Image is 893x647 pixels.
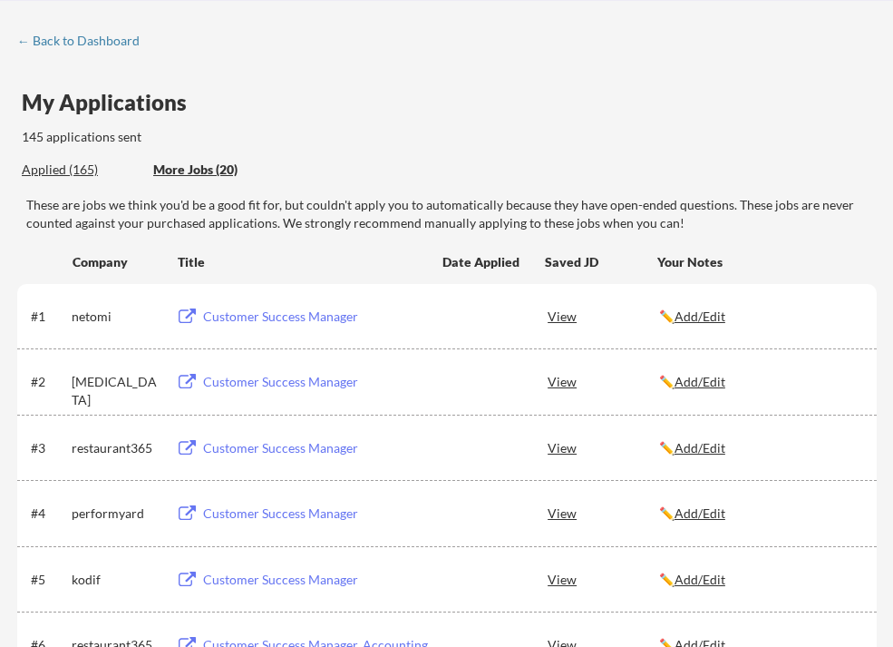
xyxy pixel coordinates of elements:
[153,161,286,179] div: More Jobs (20)
[675,505,725,521] u: Add/Edit
[17,34,153,52] a: ← Back to Dashboard
[675,440,725,456] u: Add/Edit
[17,34,153,47] div: ← Back to Dashboard
[22,161,140,179] div: Applied (165)
[153,161,286,180] div: These are job applications we think you'd be a good fit for, but couldn't apply you to automatica...
[31,439,65,457] div: #3
[675,374,725,389] u: Add/Edit
[203,571,428,589] div: Customer Success Manager
[675,309,725,324] u: Add/Edit
[31,308,65,326] div: #1
[72,505,160,523] div: performyard
[548,496,659,529] div: View
[442,253,520,271] div: Date Applied
[22,128,373,146] div: 145 applications sent
[26,196,877,231] div: These are jobs we think you'd be a good fit for, but couldn't apply you to automatically because ...
[203,505,428,523] div: Customer Success Manager
[22,161,140,180] div: These are all the jobs you've been applied to so far.
[545,245,657,278] div: Saved JD
[659,439,860,457] div: ✏️
[675,572,725,587] u: Add/Edit
[72,373,160,408] div: [MEDICAL_DATA]
[203,308,428,326] div: Customer Success Manager
[657,253,860,271] div: Your Notes
[659,505,860,523] div: ✏️
[72,439,160,457] div: restaurant365
[22,92,201,113] div: My Applications
[548,563,659,595] div: View
[548,431,659,464] div: View
[178,253,425,271] div: Title
[203,373,428,391] div: Customer Success Manager
[659,308,860,326] div: ✏️
[659,373,860,391] div: ✏️
[73,253,161,271] div: Company
[548,299,659,332] div: View
[203,439,428,457] div: Customer Success Manager
[659,571,860,589] div: ✏️
[72,571,160,589] div: kodif
[72,308,160,326] div: netomi
[31,505,65,523] div: #4
[31,373,65,391] div: #2
[548,365,659,397] div: View
[31,571,65,589] div: #5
